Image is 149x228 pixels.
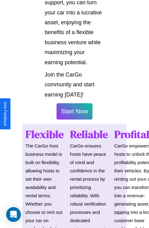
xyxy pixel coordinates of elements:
[57,103,93,120] button: Start Now
[45,70,104,100] p: Join the CarGo community and start earning [DATE]!
[70,127,108,142] h1: Reliable
[3,101,7,126] div: Give Feedback
[6,207,21,222] div: Open Intercom Messenger
[25,127,64,142] h1: Flexible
